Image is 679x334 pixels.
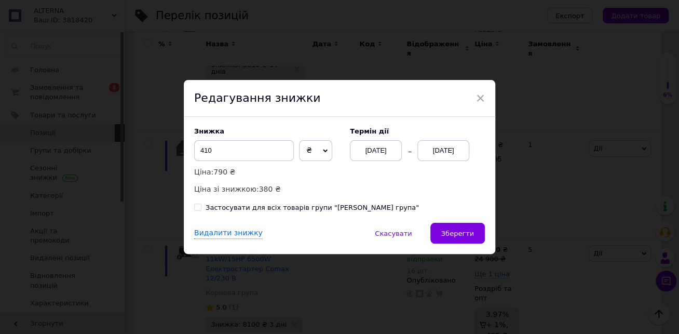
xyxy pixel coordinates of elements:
span: 380 ₴ [259,185,281,193]
span: Зберегти [441,230,474,237]
div: [DATE] [350,140,402,161]
span: Скасувати [375,230,412,237]
p: Ціна зі знижкою: [194,183,339,195]
span: Знижка [194,127,224,135]
input: 0 [194,140,294,161]
button: Скасувати [364,223,423,244]
label: Термін дії [350,127,485,135]
div: [DATE] [417,140,469,161]
span: Редагування знижки [194,91,320,104]
p: Ціна: [194,166,339,178]
button: Зберегти [430,223,485,244]
div: Видалити знижку [194,228,263,239]
span: × [476,89,485,107]
span: ₴ [306,146,312,154]
span: 790 ₴ [213,168,235,176]
div: Застосувати для всіх товарів групи "[PERSON_NAME] група" [206,203,419,212]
